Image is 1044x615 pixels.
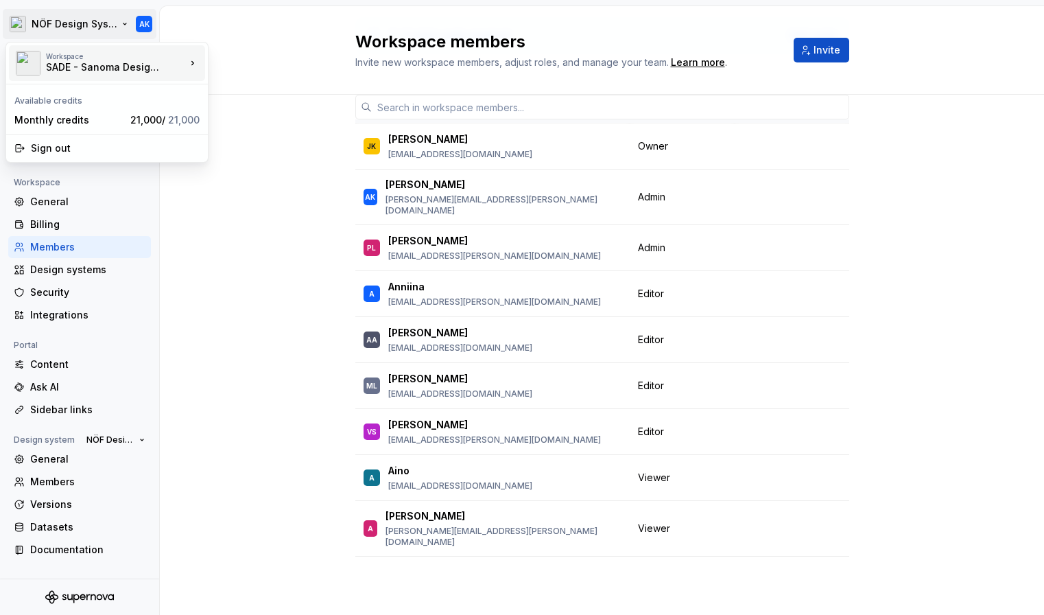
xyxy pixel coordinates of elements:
[46,60,163,74] div: SADE - Sanoma Design System
[9,87,205,109] div: Available credits
[31,141,200,155] div: Sign out
[46,52,186,60] div: Workspace
[16,51,40,76] img: 65b32fb5-5655-43a8-a471-d2795750ffbf.png
[130,114,200,126] span: 21,000 /
[168,114,200,126] span: 21,000
[14,113,125,127] div: Monthly credits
